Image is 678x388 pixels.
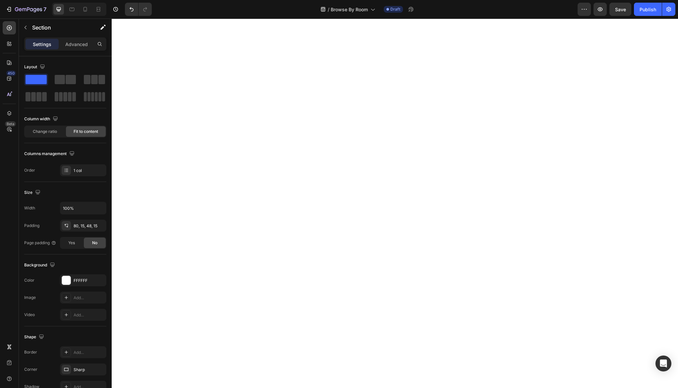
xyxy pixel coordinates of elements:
[24,295,36,301] div: Image
[74,350,105,356] div: Add...
[125,3,152,16] div: Undo/Redo
[640,6,656,13] div: Publish
[6,71,16,76] div: 450
[43,5,46,13] p: 7
[74,168,105,174] div: 1 col
[24,149,76,158] div: Columns management
[74,129,98,135] span: Fit to content
[331,6,368,13] span: Browse By Room
[5,121,16,127] div: Beta
[634,3,662,16] button: Publish
[33,41,51,48] p: Settings
[390,6,400,12] span: Draft
[328,6,329,13] span: /
[24,349,37,355] div: Border
[24,240,56,246] div: Page padding
[24,366,37,372] div: Corner
[68,240,75,246] span: Yes
[74,367,105,373] div: Sharp
[92,240,97,246] span: No
[33,129,57,135] span: Change ratio
[24,188,42,197] div: Size
[60,202,106,214] input: Auto
[615,7,626,12] span: Save
[74,312,105,318] div: Add...
[24,261,56,270] div: Background
[32,24,86,31] p: Section
[74,295,105,301] div: Add...
[74,223,105,229] div: 80, 15, 48, 15
[24,223,39,229] div: Padding
[24,205,35,211] div: Width
[112,19,678,388] iframe: To enrich screen reader interactions, please activate Accessibility in Grammarly extension settings
[65,41,88,48] p: Advanced
[24,115,59,124] div: Column width
[609,3,631,16] button: Save
[24,333,45,342] div: Shape
[655,356,671,371] div: Open Intercom Messenger
[24,277,34,283] div: Color
[3,3,49,16] button: 7
[74,278,105,284] div: FFFFFF
[24,63,46,72] div: Layout
[24,312,35,318] div: Video
[24,167,35,173] div: Order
